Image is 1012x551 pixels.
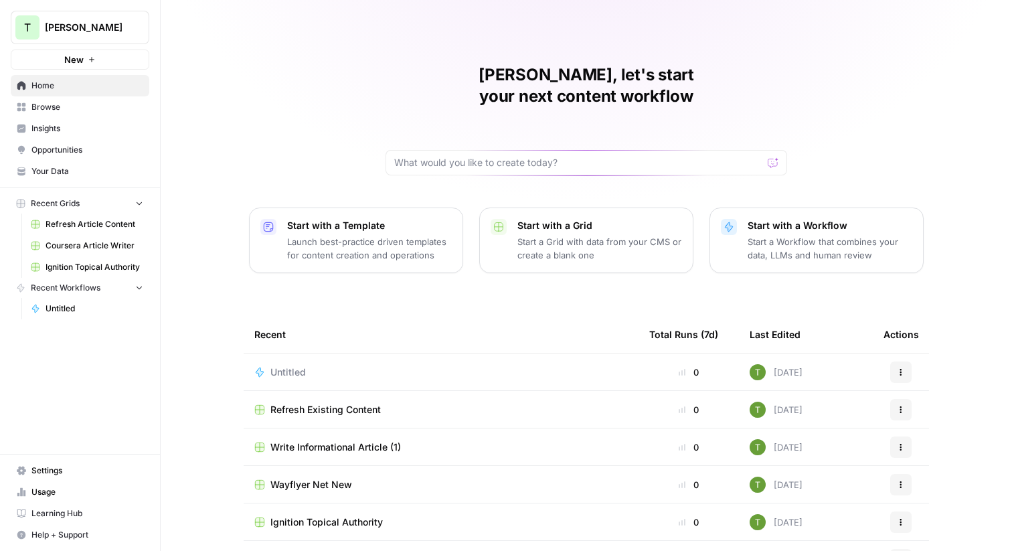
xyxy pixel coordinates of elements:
button: Recent Workflows [11,278,149,298]
span: Help + Support [31,529,143,541]
span: [PERSON_NAME] [45,21,126,34]
h1: [PERSON_NAME], let's start your next content workflow [386,64,787,107]
button: Help + Support [11,524,149,546]
span: Opportunities [31,144,143,156]
p: Start a Workflow that combines your data, LLMs and human review [748,235,912,262]
span: Ignition Topical Authority [46,261,143,273]
span: New [64,53,84,66]
p: Start with a Grid [517,219,682,232]
p: Start with a Template [287,219,452,232]
span: Settings [31,465,143,477]
a: Your Data [11,161,149,182]
a: Learning Hub [11,503,149,524]
button: Start with a WorkflowStart a Workflow that combines your data, LLMs and human review [709,208,924,273]
img: yba7bbzze900hr86j8rqqvfn473j [750,439,766,455]
input: What would you like to create today? [394,156,762,169]
a: Untitled [254,366,628,379]
div: Last Edited [750,316,800,353]
a: Untitled [25,298,149,319]
span: Coursera Article Writer [46,240,143,252]
button: Workspace: Travis Demo [11,11,149,44]
div: 0 [649,403,728,416]
div: 0 [649,478,728,491]
div: [DATE] [750,364,803,380]
a: Write Informational Article (1) [254,441,628,454]
p: Start with a Workflow [748,219,912,232]
div: Total Runs (7d) [649,316,718,353]
a: Usage [11,481,149,503]
a: Opportunities [11,139,149,161]
span: Learning Hub [31,507,143,520]
a: Wayflyer Net New [254,478,628,491]
div: 0 [649,516,728,529]
img: yba7bbzze900hr86j8rqqvfn473j [750,364,766,380]
span: Refresh Existing Content [270,403,381,416]
div: [DATE] [750,402,803,418]
button: Start with a TemplateLaunch best-practice driven templates for content creation and operations [249,208,463,273]
span: Untitled [270,366,306,379]
span: Write Informational Article (1) [270,441,401,454]
img: yba7bbzze900hr86j8rqqvfn473j [750,402,766,418]
a: Home [11,75,149,96]
img: yba7bbzze900hr86j8rqqvfn473j [750,477,766,493]
a: Browse [11,96,149,118]
span: Usage [31,486,143,498]
span: Your Data [31,165,143,177]
span: Home [31,80,143,92]
a: Insights [11,118,149,139]
a: Refresh Article Content [25,214,149,235]
p: Start a Grid with data from your CMS or create a blank one [517,235,682,262]
a: Coursera Article Writer [25,235,149,256]
div: [DATE] [750,439,803,455]
button: Start with a GridStart a Grid with data from your CMS or create a blank one [479,208,693,273]
span: Ignition Topical Authority [270,516,383,529]
button: New [11,50,149,70]
span: Recent Workflows [31,282,100,294]
a: Ignition Topical Authority [25,256,149,278]
span: Recent Grids [31,198,80,210]
img: yba7bbzze900hr86j8rqqvfn473j [750,514,766,530]
div: Recent [254,316,628,353]
span: Insights [31,123,143,135]
div: Actions [883,316,919,353]
p: Launch best-practice driven templates for content creation and operations [287,235,452,262]
a: Ignition Topical Authority [254,516,628,529]
a: Refresh Existing Content [254,403,628,416]
div: 0 [649,366,728,379]
span: Wayflyer Net New [270,478,352,491]
span: Untitled [46,303,143,315]
button: Recent Grids [11,193,149,214]
span: T [24,19,31,35]
span: Refresh Article Content [46,218,143,230]
div: [DATE] [750,514,803,530]
a: Settings [11,460,149,481]
div: 0 [649,441,728,454]
span: Browse [31,101,143,113]
div: [DATE] [750,477,803,493]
